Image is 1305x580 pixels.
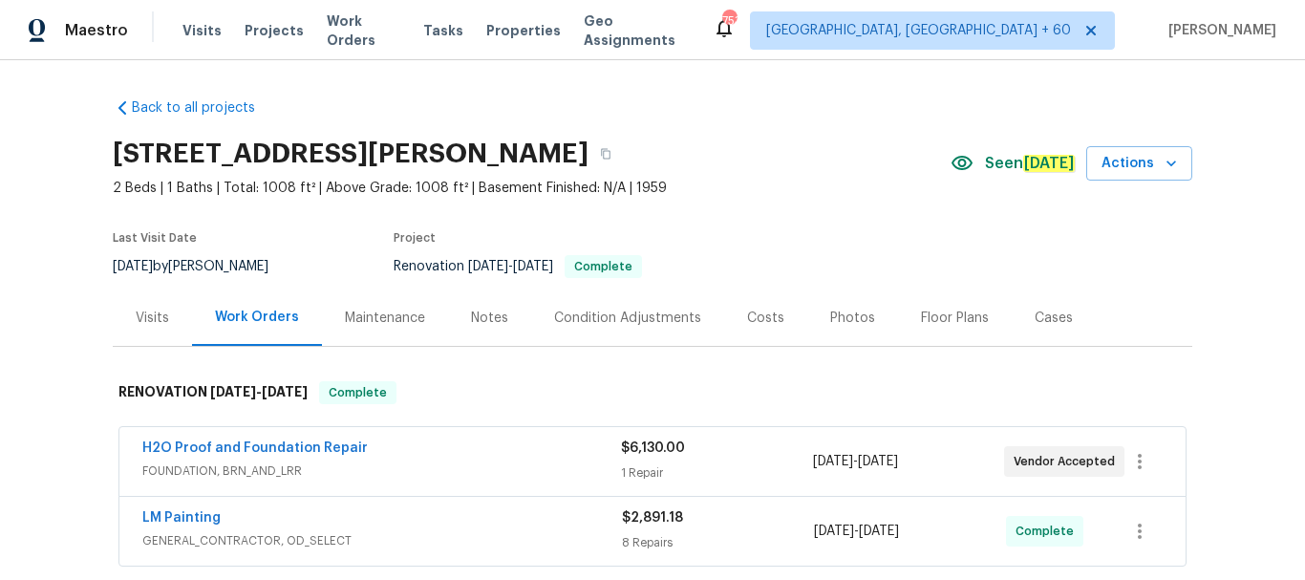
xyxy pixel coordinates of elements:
span: FOUNDATION, BRN_AND_LRR [142,462,621,481]
div: Work Orders [215,308,299,327]
span: 2 Beds | 1 Baths | Total: 1008 ft² | Above Grade: 1008 ft² | Basement Finished: N/A | 1959 [113,179,951,198]
div: Visits [136,309,169,328]
span: - [814,522,899,541]
span: [PERSON_NAME] [1161,21,1276,40]
span: $2,891.18 [622,511,683,525]
div: Costs [747,309,784,328]
span: [DATE] [813,455,853,468]
span: Projects [245,21,304,40]
div: Maintenance [345,309,425,328]
button: Copy Address [588,137,623,171]
a: LM Painting [142,511,221,525]
div: Floor Plans [921,309,989,328]
span: Complete [321,383,395,402]
div: Notes [471,309,508,328]
span: Renovation [394,260,642,273]
div: Condition Adjustments [554,309,701,328]
div: Photos [830,309,875,328]
a: Back to all projects [113,98,296,118]
span: Properties [486,21,561,40]
span: Maestro [65,21,128,40]
span: Complete [1016,522,1081,541]
span: GENERAL_CONTRACTOR, OD_SELECT [142,531,622,550]
span: - [813,452,898,471]
span: Seen [985,154,1075,173]
span: Work Orders [327,11,400,50]
span: [DATE] [814,525,854,538]
span: - [210,385,308,398]
span: Last Visit Date [113,232,197,244]
span: Actions [1102,152,1177,176]
span: Geo Assignments [584,11,690,50]
h6: RENOVATION [118,381,308,404]
span: [DATE] [858,455,898,468]
div: 753 [722,11,736,31]
span: [DATE] [513,260,553,273]
em: [DATE] [1023,155,1075,172]
span: [DATE] [210,385,256,398]
div: Cases [1035,309,1073,328]
span: [DATE] [859,525,899,538]
div: by [PERSON_NAME] [113,255,291,278]
span: Tasks [423,24,463,37]
span: Project [394,232,436,244]
div: 1 Repair [621,463,812,483]
span: - [468,260,553,273]
span: [DATE] [262,385,308,398]
div: 8 Repairs [622,533,814,552]
span: Visits [182,21,222,40]
span: $6,130.00 [621,441,685,455]
h2: [STREET_ADDRESS][PERSON_NAME] [113,144,588,163]
span: Complete [567,261,640,272]
span: [DATE] [468,260,508,273]
div: RENOVATION [DATE]-[DATE]Complete [113,362,1192,423]
a: H2O Proof and Foundation Repair [142,441,368,455]
span: [GEOGRAPHIC_DATA], [GEOGRAPHIC_DATA] + 60 [766,21,1071,40]
span: [DATE] [113,260,153,273]
button: Actions [1086,146,1192,182]
span: Vendor Accepted [1014,452,1123,471]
